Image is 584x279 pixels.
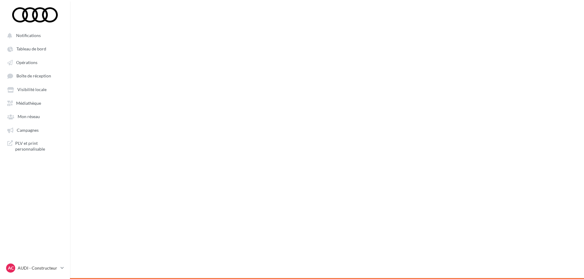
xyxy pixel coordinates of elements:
span: Mon réseau [18,114,40,119]
a: Boîte de réception [4,70,66,81]
span: Tableau de bord [16,46,46,52]
span: Notifications [16,33,41,38]
a: Médiathèque [4,97,66,108]
span: Médiathèque [16,100,41,106]
span: PLV et print personnalisable [15,140,63,152]
p: AUDI - Constructeur [18,265,58,271]
button: Notifications [4,30,64,41]
span: Visibilité locale [17,87,47,92]
a: AC AUDI - Constructeur [5,262,65,274]
a: Tableau de bord [4,43,66,54]
a: Opérations [4,57,66,68]
span: Opérations [16,60,37,65]
a: Campagnes [4,124,66,135]
span: Campagnes [17,128,39,133]
span: AC [8,265,14,271]
a: PLV et print personnalisable [4,138,66,155]
span: Boîte de réception [16,73,51,79]
a: Visibilité locale [4,84,66,95]
a: Mon réseau [4,111,66,122]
